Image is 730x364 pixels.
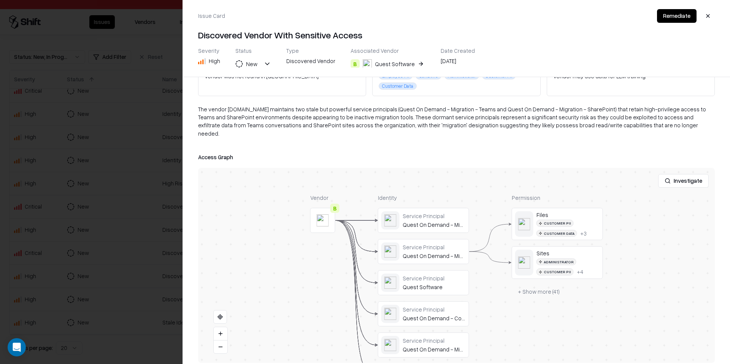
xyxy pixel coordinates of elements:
[403,244,466,250] div: Service Principal
[403,212,466,219] div: Service Principal
[351,47,425,54] div: Associated Vendor
[351,57,425,71] button: BQuest Software
[441,57,475,68] div: [DATE]
[536,220,574,227] div: Customer PII
[198,29,715,41] h4: Discovered Vendor With Sensitive Access
[351,59,360,68] div: B
[375,60,415,68] div: Quest Software
[379,82,417,90] div: Customer Data
[209,57,220,65] div: High
[286,47,335,54] div: Type
[246,60,257,68] div: New
[512,194,603,202] div: Permission
[536,250,600,256] div: Sites
[198,12,225,20] div: Issue Card
[403,306,466,313] div: Service Principal
[441,47,475,54] div: Date Created
[363,59,372,68] img: Quest Software
[536,268,574,275] div: Customer PII
[403,221,466,228] div: Quest On Demand - Migration - Teams
[577,268,583,275] div: + 4
[310,194,335,202] div: Vendor
[235,47,271,54] div: Status
[512,285,566,299] button: + Show more (41)
[577,268,583,275] button: +4
[658,174,709,188] button: Investigate
[198,105,715,144] div: The vendor [DOMAIN_NAME] maintains two stale but powerful service principals (Quest On Demand - M...
[657,9,697,23] button: Remediate
[286,57,335,68] div: Discovered Vendor
[330,204,340,213] div: B
[580,230,587,237] div: + 3
[403,315,466,321] div: Quest On Demand - Core - Basic
[378,194,469,202] div: Identity
[403,346,466,353] div: Quest On Demand - Migration - Basic
[403,337,466,344] div: Service Principal
[536,258,576,266] div: Administrator
[536,211,600,218] div: Files
[536,230,577,237] div: Customer Data
[403,252,466,259] div: Quest On Demand - Migration - SharePoint
[198,47,220,54] div: Severity
[198,153,715,162] div: Access Graph
[403,283,466,290] div: Quest Software
[580,230,587,237] button: +3
[403,275,466,282] div: Service Principal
